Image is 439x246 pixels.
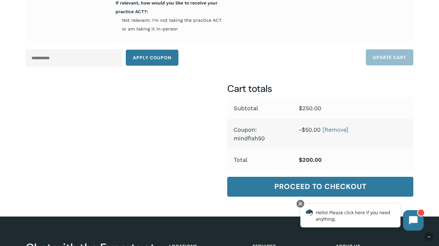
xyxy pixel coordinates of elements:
th: Total [227,149,292,170]
span: 50.00 [302,126,321,133]
span: $ [299,105,302,111]
button: Apply coupon [126,50,178,66]
iframe: Chatbot [294,199,430,237]
span: $ [302,126,305,133]
span: $ [299,156,302,163]
bdi: 200.00 [299,156,322,163]
td: - [292,119,413,149]
a: Proceed to checkout [227,177,413,197]
a: Remove mindfish50 coupon [323,126,348,133]
bdi: 250.00 [299,105,321,111]
button: Update cart [366,49,413,65]
h2: Cart totals [227,82,413,95]
th: Coupon: mindfish50 [227,119,292,149]
th: Subtotal [227,97,292,119]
